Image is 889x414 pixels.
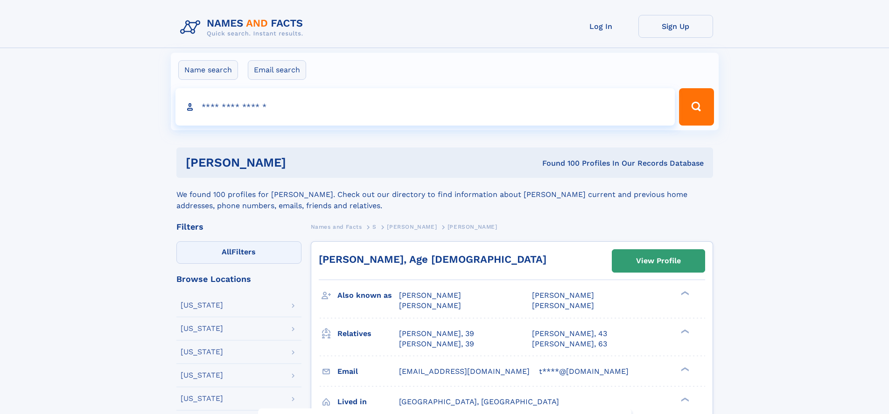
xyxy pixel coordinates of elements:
[337,394,399,410] h3: Lived in
[176,275,301,283] div: Browse Locations
[337,326,399,342] h3: Relatives
[337,364,399,379] h3: Email
[248,60,306,80] label: Email search
[679,366,690,372] div: ❯
[612,250,705,272] a: View Profile
[311,221,362,232] a: Names and Facts
[387,224,437,230] span: [PERSON_NAME]
[178,60,238,80] label: Name search
[181,395,223,402] div: [US_STATE]
[679,328,690,334] div: ❯
[636,250,681,272] div: View Profile
[399,291,461,300] span: [PERSON_NAME]
[176,178,713,211] div: We found 100 profiles for [PERSON_NAME]. Check out our directory to find information about [PERSO...
[638,15,713,38] a: Sign Up
[564,15,638,38] a: Log In
[181,348,223,356] div: [US_STATE]
[372,221,377,232] a: S
[181,325,223,332] div: [US_STATE]
[337,288,399,303] h3: Also known as
[679,290,690,296] div: ❯
[399,339,474,349] a: [PERSON_NAME], 39
[679,88,714,126] button: Search Button
[186,157,414,168] h1: [PERSON_NAME]
[679,396,690,402] div: ❯
[399,367,530,376] span: [EMAIL_ADDRESS][DOMAIN_NAME]
[181,372,223,379] div: [US_STATE]
[532,301,594,310] span: [PERSON_NAME]
[176,223,301,231] div: Filters
[399,397,559,406] span: [GEOGRAPHIC_DATA], [GEOGRAPHIC_DATA]
[175,88,675,126] input: search input
[387,221,437,232] a: [PERSON_NAME]
[448,224,497,230] span: [PERSON_NAME]
[222,247,231,256] span: All
[319,253,546,265] a: [PERSON_NAME], Age [DEMOGRAPHIC_DATA]
[532,339,607,349] a: [PERSON_NAME], 63
[532,291,594,300] span: [PERSON_NAME]
[176,15,311,40] img: Logo Names and Facts
[532,329,607,339] a: [PERSON_NAME], 43
[372,224,377,230] span: S
[176,241,301,264] label: Filters
[181,302,223,309] div: [US_STATE]
[399,329,474,339] a: [PERSON_NAME], 39
[414,158,704,168] div: Found 100 Profiles In Our Records Database
[399,301,461,310] span: [PERSON_NAME]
